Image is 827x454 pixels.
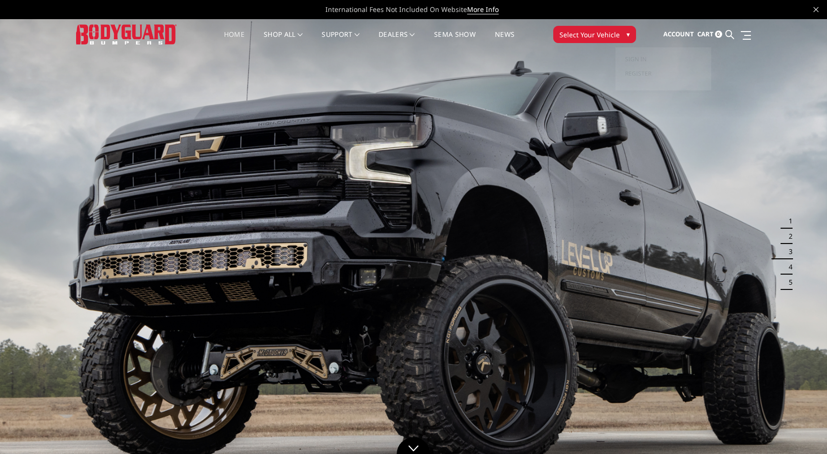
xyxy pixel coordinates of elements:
[783,244,793,259] button: 3 of 5
[697,22,722,47] a: Cart 0
[434,31,476,50] a: SEMA Show
[625,66,702,81] a: Register
[663,30,694,38] span: Account
[625,69,651,78] span: Register
[697,30,714,38] span: Cart
[663,22,694,47] a: Account
[322,31,359,50] a: Support
[783,259,793,275] button: 4 of 5
[783,229,793,244] button: 2 of 5
[495,31,514,50] a: News
[76,24,177,44] img: BODYGUARD BUMPERS
[264,31,302,50] a: shop all
[715,31,722,38] span: 0
[559,30,620,40] span: Select Your Vehicle
[626,29,630,39] span: ▾
[397,437,430,454] a: Click to Down
[625,55,647,63] span: Sign in
[783,213,793,229] button: 1 of 5
[783,275,793,290] button: 5 of 5
[224,31,245,50] a: Home
[625,52,702,66] a: Sign in
[379,31,415,50] a: Dealers
[467,5,499,14] a: More Info
[553,26,636,43] button: Select Your Vehicle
